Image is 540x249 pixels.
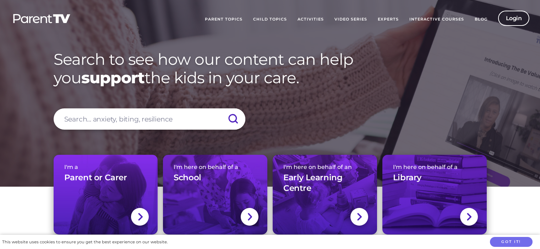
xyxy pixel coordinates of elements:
[174,164,257,170] span: I'm here on behalf of a
[382,155,487,234] a: I'm here on behalf of aLibrary
[498,11,530,26] a: Login
[283,172,366,194] h3: Early Learning Centre
[273,155,377,234] a: I'm here on behalf of anEarly Learning Centre
[174,172,201,183] h3: School
[220,108,245,130] input: Submit
[54,108,245,130] input: Search... anxiety, biting, resilience
[393,172,421,183] h3: Library
[329,11,372,28] a: Video Series
[64,164,147,170] span: I'm a
[64,172,127,183] h3: Parent or Carer
[247,212,252,221] img: svg+xml;base64,PHN2ZyBlbmFibGUtYmFja2dyb3VuZD0ibmV3IDAgMCAxNC44IDI1LjciIHZpZXdCb3g9IjAgMCAxNC44ID...
[469,11,493,28] a: Blog
[372,11,404,28] a: Experts
[404,11,469,28] a: Interactive Courses
[248,11,292,28] a: Child Topics
[466,212,471,221] img: svg+xml;base64,PHN2ZyBlbmFibGUtYmFja2dyb3VuZD0ibmV3IDAgMCAxNC44IDI1LjciIHZpZXdCb3g9IjAgMCAxNC44ID...
[54,50,487,87] h1: Search to see how our content can help you the kids in your care.
[163,155,267,234] a: I'm here on behalf of aSchool
[2,238,168,246] div: This website uses cookies to ensure you get the best experience on our website.
[283,164,366,170] span: I'm here on behalf of an
[393,164,476,170] span: I'm here on behalf of a
[200,11,248,28] a: Parent Topics
[490,237,533,247] button: Got it!
[54,155,158,234] a: I'm aParent or Carer
[81,68,144,87] strong: support
[356,212,362,221] img: svg+xml;base64,PHN2ZyBlbmFibGUtYmFja2dyb3VuZD0ibmV3IDAgMCAxNC44IDI1LjciIHZpZXdCb3g9IjAgMCAxNC44ID...
[137,212,143,221] img: svg+xml;base64,PHN2ZyBlbmFibGUtYmFja2dyb3VuZD0ibmV3IDAgMCAxNC44IDI1LjciIHZpZXdCb3g9IjAgMCAxNC44ID...
[292,11,329,28] a: Activities
[12,13,71,24] img: parenttv-logo-white.4c85aaf.svg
